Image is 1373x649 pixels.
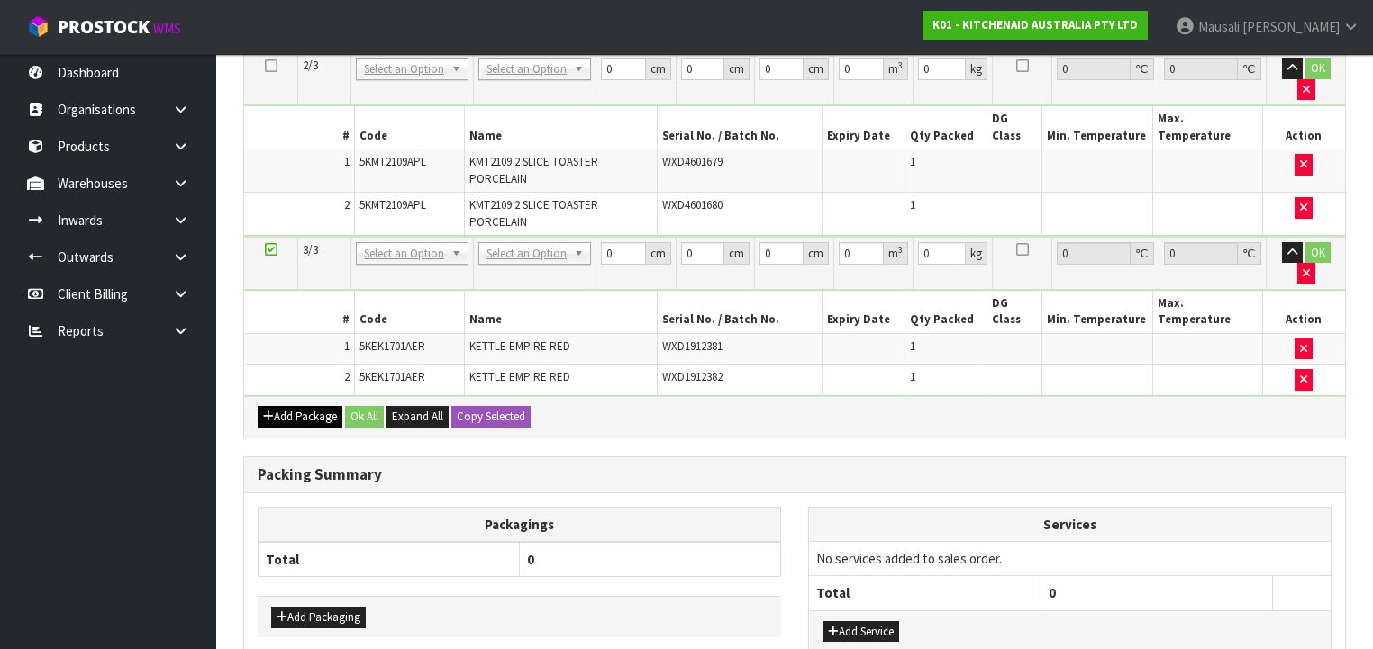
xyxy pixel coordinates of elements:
div: cm [724,242,750,265]
span: KMT2109 2 SLICE TOASTER PORCELAIN [469,197,598,229]
div: m [884,58,908,80]
span: Select an Option [486,59,567,80]
th: Expiry Date [823,106,905,149]
th: Action [1262,106,1345,149]
img: cube-alt.png [27,15,50,38]
div: kg [966,58,987,80]
span: 1 [344,154,350,169]
th: Total [259,542,520,577]
span: 5KMT2109APL [359,197,426,212]
div: cm [646,242,671,265]
button: Add Package [258,406,342,428]
td: No services added to sales order. [809,542,1331,576]
span: 5KMT2109APL [359,154,426,169]
button: Copy Selected [451,406,531,428]
span: WXD1912381 [662,338,723,354]
th: Qty Packed [905,106,987,149]
sup: 3 [898,244,903,256]
span: ProStock [58,15,150,39]
span: 5KEK1701AER [359,338,425,354]
div: kg [966,242,987,265]
button: Expand All [386,406,449,428]
div: m [884,242,908,265]
div: ℃ [1131,58,1154,80]
span: Select an Option [486,243,567,265]
th: Expiry Date [823,291,905,333]
span: Select an Option [364,243,444,265]
span: KETTLE EMPIRE RED [469,369,570,384]
span: 1 [910,154,915,169]
span: Select an Option [364,59,444,80]
button: Add Packaging [271,607,366,628]
span: 3/3 [303,242,318,257]
th: # [244,291,354,333]
th: Max. Temperature [1152,106,1262,149]
span: 1 [910,369,915,384]
th: # [244,106,354,149]
div: ℃ [1131,242,1154,265]
sup: 3 [898,59,903,71]
div: cm [804,58,829,80]
th: Services [809,508,1331,542]
th: Code [354,291,464,333]
div: cm [646,58,671,80]
span: Expand All [392,409,443,424]
span: 0 [1049,584,1056,601]
div: ℃ [1238,58,1261,80]
span: 1 [910,197,915,212]
span: [PERSON_NAME] [1242,18,1340,35]
span: 2/3 [303,58,318,73]
button: Add Service [823,621,899,643]
th: Packagings [259,507,781,542]
th: Min. Temperature [1042,291,1152,333]
th: DG Class [987,106,1042,149]
span: 1 [910,338,915,354]
span: 2 [344,197,350,212]
span: KETTLE EMPIRE RED [469,338,570,354]
span: WXD4601679 [662,154,723,169]
span: 5KEK1701AER [359,369,425,384]
span: Mausali [1198,18,1240,35]
div: cm [804,242,829,265]
span: 0 [527,551,534,568]
th: Name [464,291,657,333]
span: KMT2109 2 SLICE TOASTER PORCELAIN [469,154,598,185]
th: Qty Packed [905,291,987,333]
th: Serial No. / Batch No. [657,291,822,333]
th: Total [809,576,1041,610]
button: OK [1305,242,1331,264]
th: Min. Temperature [1042,106,1152,149]
span: WXD1912382 [662,369,723,384]
button: Ok All [345,406,384,428]
small: WMS [153,20,181,37]
a: K01 - KITCHENAID AUSTRALIA PTY LTD [923,11,1148,40]
th: Max. Temperature [1152,291,1262,333]
th: Serial No. / Batch No. [657,106,822,149]
button: OK [1305,58,1331,79]
span: WXD4601680 [662,197,723,212]
div: ℃ [1238,242,1261,265]
span: 2 [344,369,350,384]
strong: K01 - KITCHENAID AUSTRALIA PTY LTD [932,17,1138,32]
th: DG Class [987,291,1042,333]
span: 1 [344,338,350,354]
h3: Packing Summary [258,466,1332,483]
th: Action [1262,291,1345,333]
th: Code [354,106,464,149]
th: Name [464,106,657,149]
div: cm [724,58,750,80]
